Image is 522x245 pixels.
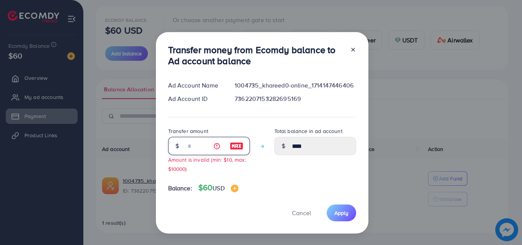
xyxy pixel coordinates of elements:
img: image [230,141,243,151]
span: Cancel [292,209,311,217]
div: Ad Account Name [162,81,229,90]
span: USD [212,184,224,192]
span: Balance: [168,184,192,193]
img: image [231,185,238,192]
span: Apply [334,209,349,217]
button: Cancel [282,204,321,221]
label: Total balance in ad account [274,127,342,135]
h3: Transfer money from Ecomdy balance to Ad account balance [168,44,344,67]
div: 1004735_khareed0-online_1714147446406 [229,81,362,90]
small: Amount is invalid (min: $10, max: $10000) [168,156,246,172]
div: 7362207153282695169 [229,94,362,103]
h4: $60 [198,183,238,193]
div: Ad Account ID [162,94,229,103]
button: Apply [327,204,356,221]
label: Transfer amount [168,127,208,135]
